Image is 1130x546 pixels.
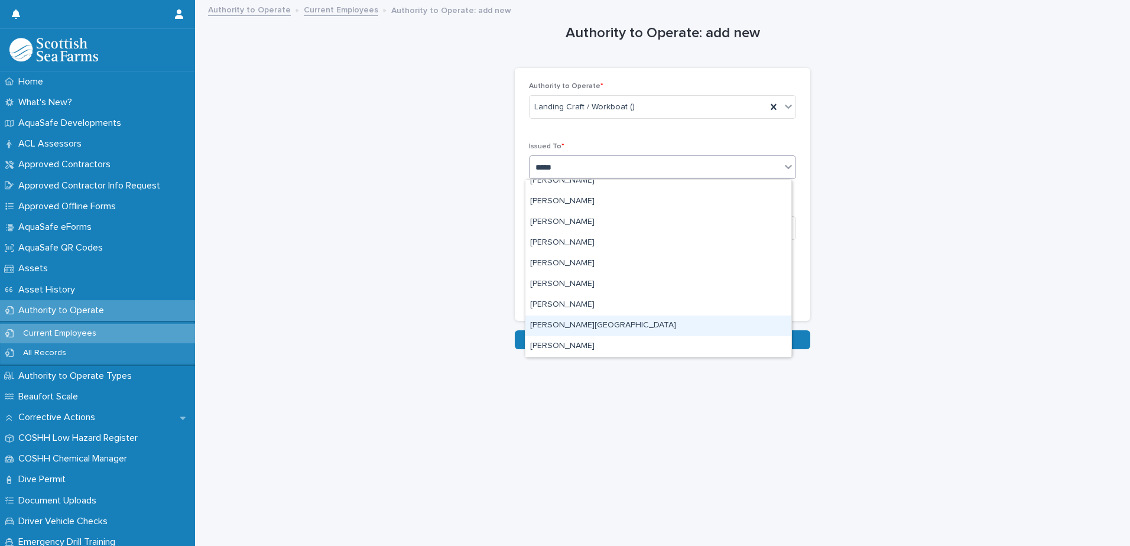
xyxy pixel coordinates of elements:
[14,159,120,170] p: Approved Contractors
[525,316,791,336] div: Mark W Catton
[534,101,635,113] span: Landing Craft / Workboat ()
[14,305,113,316] p: Authority to Operate
[525,253,791,274] div: Mark R Davies
[14,242,112,253] p: AquaSafe QR Codes
[304,2,378,16] a: Current Employees
[529,83,603,90] span: Authority to Operate
[14,201,125,212] p: Approved Offline Forms
[14,180,170,191] p: Approved Contractor Info Request
[14,329,106,339] p: Current Employees
[391,3,511,16] p: Authority to Operate: add new
[525,295,791,316] div: mark travers
[14,516,117,527] p: Driver Vehicle Checks
[14,284,85,295] p: Asset History
[14,370,141,382] p: Authority to Operate Types
[14,474,75,485] p: Dive Permit
[14,495,106,506] p: Document Uploads
[14,391,87,402] p: Beaufort Scale
[14,97,82,108] p: What's New?
[525,212,791,233] div: Mark Morrison
[14,453,137,464] p: COSHH Chemical Manager
[14,263,57,274] p: Assets
[525,171,791,191] div: Mark Farrow
[14,222,101,233] p: AquaSafe eForms
[515,330,810,349] button: Save
[525,191,791,212] div: Mark Fraser
[515,25,810,42] h1: Authority to Operate: add new
[525,274,791,295] div: Mark Steward
[14,348,76,358] p: All Records
[529,143,564,150] span: Issued To
[14,76,53,87] p: Home
[9,38,98,61] img: bPIBxiqnSb2ggTQWdOVV
[14,118,131,129] p: AquaSafe Developments
[525,336,791,357] div: Mark Wiseman
[525,233,791,253] div: Mark Padar
[208,2,291,16] a: Authority to Operate
[14,412,105,423] p: Corrective Actions
[14,433,147,444] p: COSHH Low Hazard Register
[14,138,91,149] p: ACL Assessors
